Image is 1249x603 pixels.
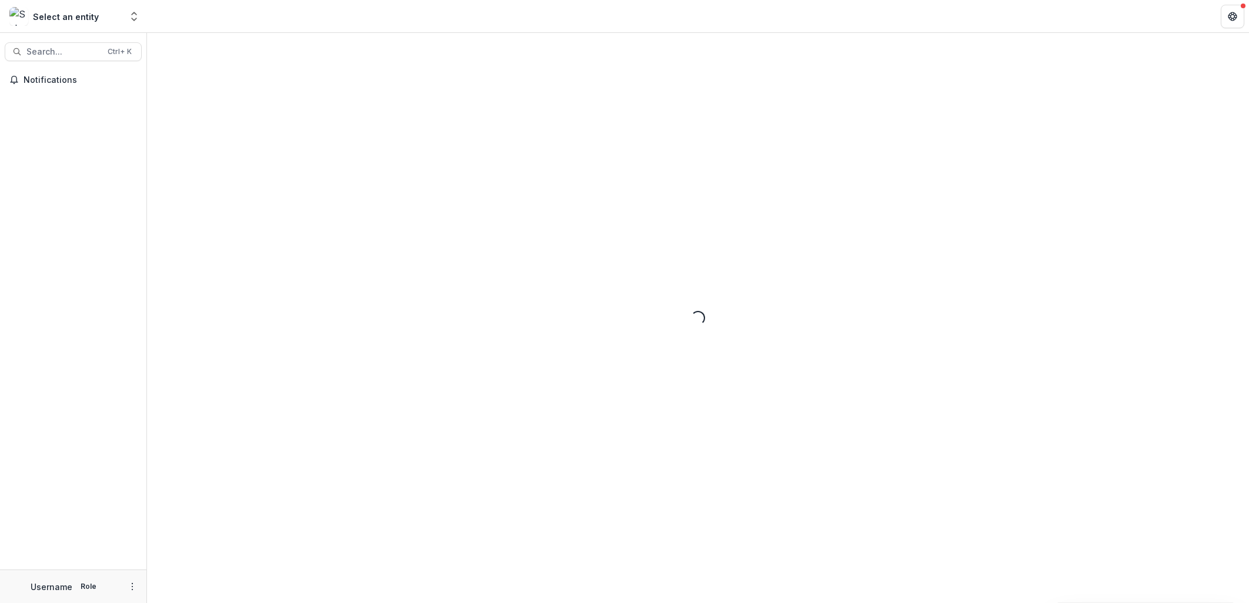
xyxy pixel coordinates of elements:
button: Get Help [1221,5,1244,28]
button: More [125,579,139,594]
p: Role [77,581,100,592]
button: Open entity switcher [126,5,142,28]
div: Select an entity [33,11,99,23]
span: Notifications [24,75,137,85]
button: Search... [5,42,142,61]
div: Ctrl + K [105,45,134,58]
img: Select an entity [9,7,28,26]
span: Search... [26,47,101,57]
p: Username [31,581,72,593]
button: Notifications [5,71,142,89]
